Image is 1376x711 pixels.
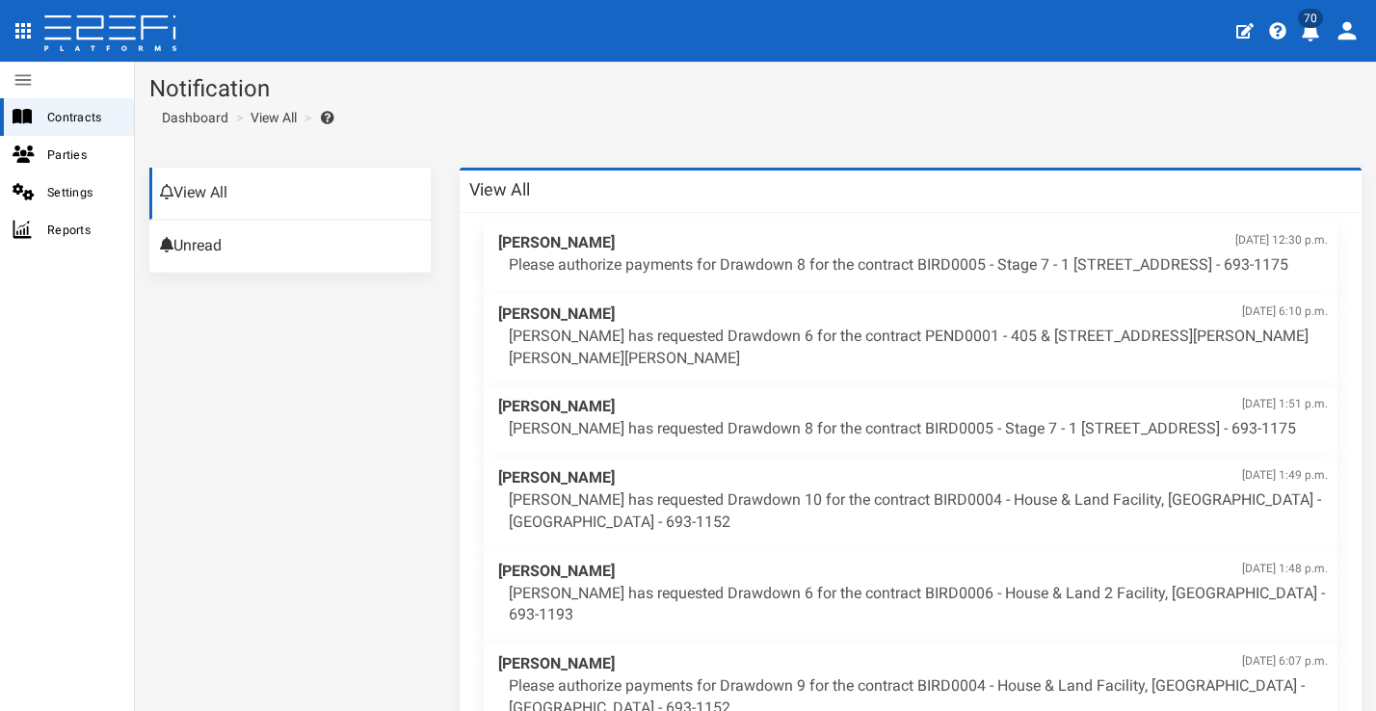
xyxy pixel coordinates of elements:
[498,232,1328,254] span: [PERSON_NAME]
[47,219,119,241] span: Reports
[484,551,1337,645] a: [PERSON_NAME][DATE] 1:48 p.m. [PERSON_NAME] has requested Drawdown 6 for the contract BIRD0006 - ...
[498,561,1328,583] span: [PERSON_NAME]
[498,467,1328,489] span: [PERSON_NAME]
[47,106,119,128] span: Contracts
[1242,467,1328,484] span: [DATE] 1:49 p.m.
[509,418,1328,440] p: [PERSON_NAME] has requested Drawdown 8 for the contract BIRD0005 - Stage 7 - 1 [STREET_ADDRESS] -...
[498,303,1328,326] span: [PERSON_NAME]
[484,386,1337,458] a: [PERSON_NAME][DATE] 1:51 p.m. [PERSON_NAME] has requested Drawdown 8 for the contract BIRD0005 - ...
[149,221,431,273] a: Unread
[149,168,431,220] a: View All
[498,396,1328,418] span: [PERSON_NAME]
[251,108,297,127] a: View All
[509,489,1328,534] p: [PERSON_NAME] has requested Drawdown 10 for the contract BIRD0004 - House & Land Facility, [GEOGR...
[1242,303,1328,320] span: [DATE] 6:10 p.m.
[509,583,1328,627] p: [PERSON_NAME] has requested Drawdown 6 for the contract BIRD0006 - House & Land 2 Facility, [GEOG...
[484,223,1337,294] a: [PERSON_NAME][DATE] 12:30 p.m. Please authorize payments for Drawdown 8 for the contract BIRD0005...
[154,110,228,125] span: Dashboard
[1242,653,1328,670] span: [DATE] 6:07 p.m.
[498,653,1328,675] span: [PERSON_NAME]
[1242,396,1328,412] span: [DATE] 1:51 p.m.
[47,144,119,166] span: Parties
[509,326,1328,370] p: [PERSON_NAME] has requested Drawdown 6 for the contract PEND0001 - 405 & [STREET_ADDRESS][PERSON_...
[509,254,1328,276] p: Please authorize payments for Drawdown 8 for the contract BIRD0005 - Stage 7 - 1 [STREET_ADDRESS]...
[154,108,228,127] a: Dashboard
[1242,561,1328,577] span: [DATE] 1:48 p.m.
[1235,232,1328,249] span: [DATE] 12:30 p.m.
[484,294,1337,387] a: [PERSON_NAME][DATE] 6:10 p.m. [PERSON_NAME] has requested Drawdown 6 for the contract PEND0001 - ...
[149,76,1362,101] h1: Notification
[469,181,530,198] h3: View All
[484,458,1337,551] a: [PERSON_NAME][DATE] 1:49 p.m. [PERSON_NAME] has requested Drawdown 10 for the contract BIRD0004 -...
[47,181,119,203] span: Settings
